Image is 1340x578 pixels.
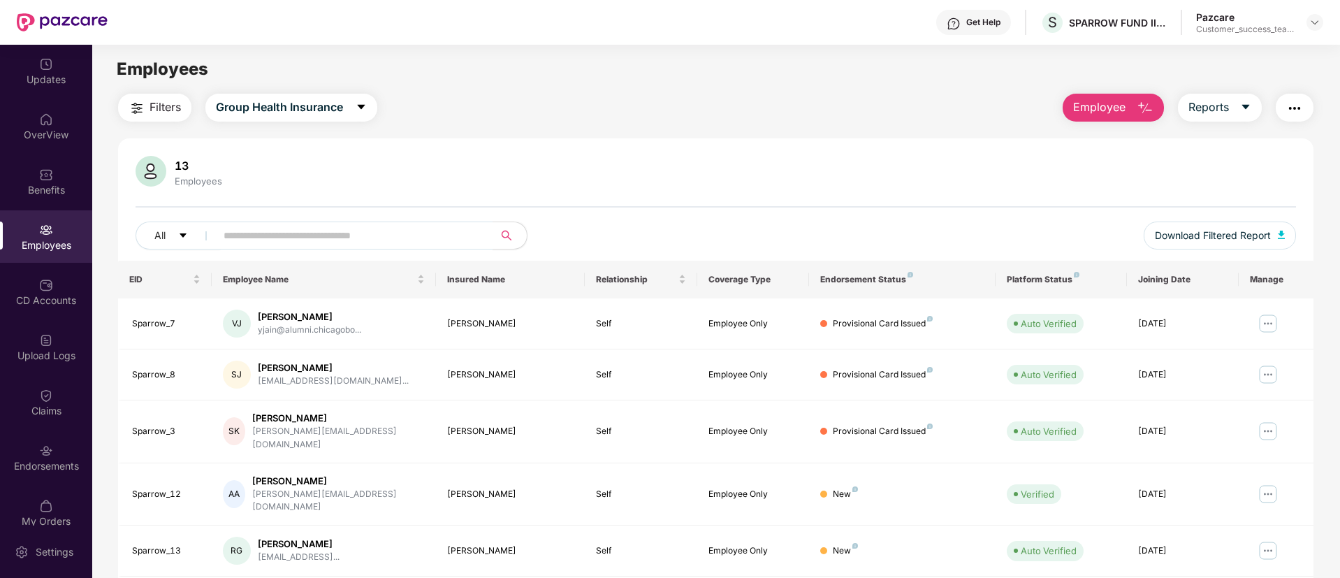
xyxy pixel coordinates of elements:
[1137,100,1153,117] img: svg+xml;base64,PHN2ZyB4bWxucz0iaHR0cDovL3d3dy53My5vcmcvMjAwMC9zdmciIHhtbG5zOnhsaW5rPSJodHRwOi8vd3...
[1188,99,1229,116] span: Reports
[15,545,29,559] img: svg+xml;base64,PHN2ZyBpZD0iU2V0dGluZy0yMHgyMCIgeG1sbnM9Imh0dHA6Ly93d3cudzMub3JnLzIwMDAvc3ZnIiB3aW...
[132,368,201,382] div: Sparrow_8
[356,101,367,114] span: caret-down
[223,310,251,338] div: VJ
[252,475,425,488] div: [PERSON_NAME]
[596,425,685,438] div: Self
[39,57,53,71] img: svg+xml;base64,PHN2ZyBpZD0iVXBkYXRlZCIgeG1sbnM9Imh0dHA6Ly93d3cudzMub3JnLzIwMDAvc3ZnIiB3aWR0aD0iMj...
[1239,261,1313,298] th: Manage
[947,17,961,31] img: svg+xml;base64,PHN2ZyBpZD0iSGVscC0zMngzMiIgeG1sbnM9Imh0dHA6Ly93d3cudzMub3JnLzIwMDAvc3ZnIiB3aWR0aD...
[31,545,78,559] div: Settings
[820,274,984,285] div: Endorsement Status
[1138,317,1228,331] div: [DATE]
[1138,368,1228,382] div: [DATE]
[908,272,913,277] img: svg+xml;base64,PHN2ZyB4bWxucz0iaHR0cDovL3d3dy53My5vcmcvMjAwMC9zdmciIHdpZHRoPSI4IiBoZWlnaHQ9IjgiIH...
[136,156,166,187] img: svg+xml;base64,PHN2ZyB4bWxucz0iaHR0cDovL3d3dy53My5vcmcvMjAwMC9zdmciIHhtbG5zOnhsaW5rPSJodHRwOi8vd3...
[17,13,108,31] img: New Pazcare Logo
[1021,424,1077,438] div: Auto Verified
[596,544,685,558] div: Self
[1257,312,1279,335] img: manageButton
[596,317,685,331] div: Self
[1257,363,1279,386] img: manageButton
[1309,17,1320,28] img: svg+xml;base64,PHN2ZyBpZD0iRHJvcGRvd24tMzJ4MzIiIHhtbG5zPSJodHRwOi8vd3d3LnczLm9yZy8yMDAwL3N2ZyIgd2...
[118,94,191,122] button: Filters
[708,317,798,331] div: Employee Only
[833,317,933,331] div: Provisional Card Issued
[252,412,425,425] div: [PERSON_NAME]
[833,544,858,558] div: New
[39,444,53,458] img: svg+xml;base64,PHN2ZyBpZD0iRW5kb3JzZW1lbnRzIiB4bWxucz0iaHR0cDovL3d3dy53My5vcmcvMjAwMC9zdmciIHdpZH...
[833,425,933,438] div: Provisional Card Issued
[447,368,574,382] div: [PERSON_NAME]
[1073,99,1126,116] span: Employee
[178,231,188,242] span: caret-down
[258,551,340,564] div: [EMAIL_ADDRESS]...
[258,310,361,324] div: [PERSON_NAME]
[1196,10,1294,24] div: Pazcare
[1138,488,1228,501] div: [DATE]
[447,425,574,438] div: [PERSON_NAME]
[39,499,53,513] img: svg+xml;base64,PHN2ZyBpZD0iTXlfT3JkZXJzIiBkYXRhLW5hbWU9Ik15IE9yZGVycyIgeG1sbnM9Imh0dHA6Ly93d3cudz...
[1021,368,1077,382] div: Auto Verified
[223,480,245,508] div: AA
[154,228,166,243] span: All
[1155,228,1271,243] span: Download Filtered Report
[447,544,574,558] div: [PERSON_NAME]
[833,488,858,501] div: New
[129,100,145,117] img: svg+xml;base64,PHN2ZyB4bWxucz0iaHR0cDovL3d3dy53My5vcmcvMjAwMC9zdmciIHdpZHRoPSIyNCIgaGVpZ2h0PSIyNC...
[39,389,53,403] img: svg+xml;base64,PHN2ZyBpZD0iQ2xhaW0iIHhtbG5zPSJodHRwOi8vd3d3LnczLm9yZy8yMDAwL3N2ZyIgd2lkdGg9IjIwIi...
[1257,540,1279,562] img: manageButton
[252,425,425,451] div: [PERSON_NAME][EMAIL_ADDRESS][DOMAIN_NAME]
[1074,272,1079,277] img: svg+xml;base64,PHN2ZyB4bWxucz0iaHR0cDovL3d3dy53My5vcmcvMjAwMC9zdmciIHdpZHRoPSI4IiBoZWlnaHQ9IjgiIH...
[258,361,409,375] div: [PERSON_NAME]
[436,261,585,298] th: Insured Name
[852,486,858,492] img: svg+xml;base64,PHN2ZyB4bWxucz0iaHR0cDovL3d3dy53My5vcmcvMjAwMC9zdmciIHdpZHRoPSI4IiBoZWlnaHQ9IjgiIH...
[172,175,225,187] div: Employees
[223,417,245,445] div: SK
[1278,231,1285,239] img: svg+xml;base64,PHN2ZyB4bWxucz0iaHR0cDovL3d3dy53My5vcmcvMjAwMC9zdmciIHhtbG5zOnhsaW5rPSJodHRwOi8vd3...
[596,368,685,382] div: Self
[927,316,933,321] img: svg+xml;base64,PHN2ZyB4bWxucz0iaHR0cDovL3d3dy53My5vcmcvMjAwMC9zdmciIHdpZHRoPSI4IiBoZWlnaHQ9IjgiIH...
[1144,222,1296,250] button: Download Filtered Report
[132,317,201,331] div: Sparrow_7
[708,544,798,558] div: Employee Only
[927,424,933,429] img: svg+xml;base64,PHN2ZyB4bWxucz0iaHR0cDovL3d3dy53My5vcmcvMjAwMC9zdmciIHdpZHRoPSI4IiBoZWlnaHQ9IjgiIH...
[1138,544,1228,558] div: [DATE]
[1257,420,1279,442] img: manageButton
[132,488,201,501] div: Sparrow_12
[117,59,208,79] span: Employees
[1021,317,1077,331] div: Auto Verified
[1021,487,1054,501] div: Verified
[1286,100,1303,117] img: svg+xml;base64,PHN2ZyB4bWxucz0iaHR0cDovL3d3dy53My5vcmcvMjAwMC9zdmciIHdpZHRoPSIyNCIgaGVpZ2h0PSIyNC...
[447,488,574,501] div: [PERSON_NAME]
[258,324,361,337] div: yjain@alumni.chicagobo...
[216,99,343,116] span: Group Health Insurance
[1240,101,1251,114] span: caret-down
[585,261,697,298] th: Relationship
[447,317,574,331] div: [PERSON_NAME]
[39,223,53,237] img: svg+xml;base64,PHN2ZyBpZD0iRW1wbG95ZWVzIiB4bWxucz0iaHR0cDovL3d3dy53My5vcmcvMjAwMC9zdmciIHdpZHRoPS...
[39,333,53,347] img: svg+xml;base64,PHN2ZyBpZD0iVXBsb2FkX0xvZ3MiIGRhdGEtbmFtZT0iVXBsb2FkIExvZ3MiIHhtbG5zPSJodHRwOi8vd3...
[833,368,933,382] div: Provisional Card Issued
[493,222,527,250] button: search
[205,94,377,122] button: Group Health Insurancecaret-down
[212,261,436,298] th: Employee Name
[129,274,190,285] span: EID
[1127,261,1239,298] th: Joining Date
[132,544,201,558] div: Sparrow_13
[1138,425,1228,438] div: [DATE]
[39,168,53,182] img: svg+xml;base64,PHN2ZyBpZD0iQmVuZWZpdHMiIHhtbG5zPSJodHRwOi8vd3d3LnczLm9yZy8yMDAwL3N2ZyIgd2lkdGg9Ij...
[39,113,53,127] img: svg+xml;base64,PHN2ZyBpZD0iSG9tZSIgeG1sbnM9Imh0dHA6Ly93d3cudzMub3JnLzIwMDAvc3ZnIiB3aWR0aD0iMjAiIG...
[258,375,409,388] div: [EMAIL_ADDRESS][DOMAIN_NAME]...
[966,17,1000,28] div: Get Help
[223,361,251,389] div: SJ
[596,274,675,285] span: Relationship
[1048,14,1057,31] span: S
[39,278,53,292] img: svg+xml;base64,PHN2ZyBpZD0iQ0RfQWNjb3VudHMiIGRhdGEtbmFtZT0iQ0QgQWNjb3VudHMiIHhtbG5zPSJodHRwOi8vd3...
[1021,544,1077,558] div: Auto Verified
[132,425,201,438] div: Sparrow_3
[223,274,414,285] span: Employee Name
[927,367,933,373] img: svg+xml;base64,PHN2ZyB4bWxucz0iaHR0cDovL3d3dy53My5vcmcvMjAwMC9zdmciIHdpZHRoPSI4IiBoZWlnaHQ9IjgiIH...
[1069,16,1167,29] div: SPARROW FUND II ADVISORS LLP
[1196,24,1294,35] div: Customer_success_team_lead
